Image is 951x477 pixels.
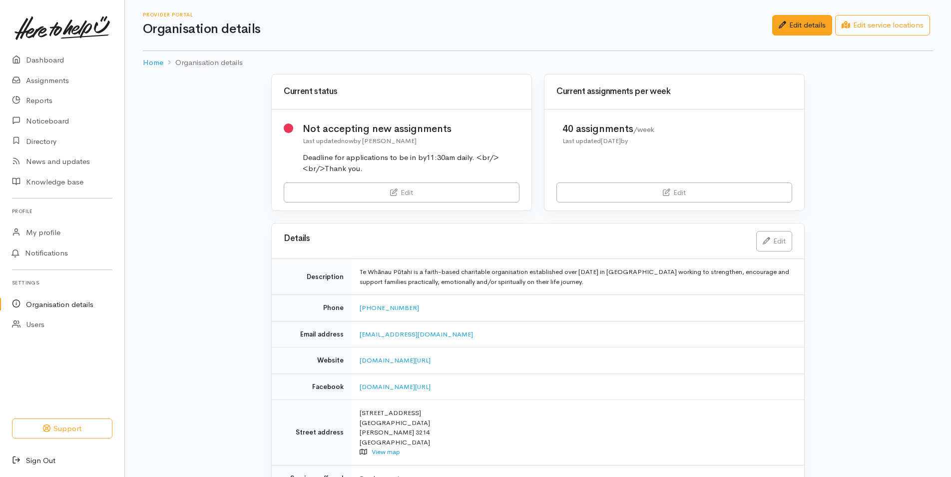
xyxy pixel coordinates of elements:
[372,447,400,456] a: View map
[272,373,352,400] td: Facebook
[143,22,772,36] h1: Organisation details
[12,276,112,289] h6: Settings
[303,136,520,146] div: Last updated by [PERSON_NAME]
[284,182,519,203] a: Edit
[272,295,352,321] td: Phone
[360,303,419,312] a: [PHONE_NUMBER]
[360,382,431,391] a: [DOMAIN_NAME][URL]
[556,87,792,96] h3: Current assignments per week
[562,121,654,136] div: 40 assignments
[272,321,352,347] td: Email address
[284,234,744,243] h3: Details
[303,121,520,136] div: Not accepting new assignments
[272,347,352,374] td: Website
[272,400,352,465] td: Street address
[835,15,930,35] a: Edit service locations
[143,12,772,17] h6: Provider Portal
[284,87,519,96] h3: Current status
[756,231,792,251] a: Edit
[360,356,431,364] a: [DOMAIN_NAME][URL]
[556,182,792,203] a: Edit
[272,259,352,295] td: Description
[360,330,473,338] a: [EMAIL_ADDRESS][DOMAIN_NAME]
[12,418,112,439] button: Support
[341,136,354,145] time: now
[772,15,832,35] a: Edit details
[562,136,654,146] div: Last updated by
[163,57,243,68] li: Organisation details
[12,204,112,218] h6: Profile
[601,136,621,145] time: [DATE]
[303,152,520,174] div: Deadline for applications to be in by11:30am daily. <br/><br/>Thank you.
[143,57,163,68] a: Home
[143,51,933,74] nav: breadcrumb
[633,125,654,134] span: /week
[352,400,804,465] td: [STREET_ADDRESS] [GEOGRAPHIC_DATA] [PERSON_NAME] 3214 [GEOGRAPHIC_DATA]
[352,259,804,295] td: Te Whānau Pūtahi is a faith-based charitable organisation established over [DATE] in [GEOGRAPHIC_...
